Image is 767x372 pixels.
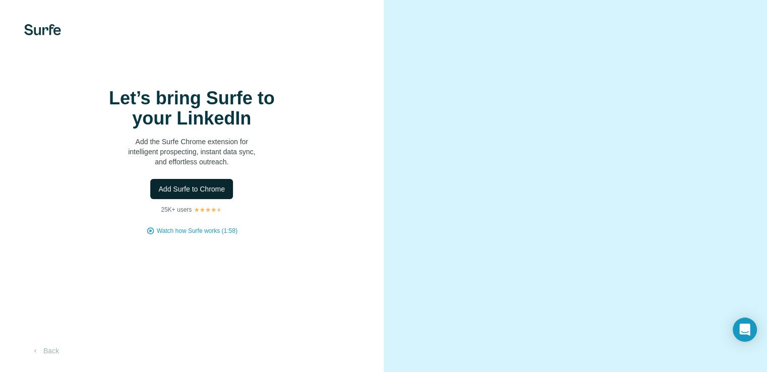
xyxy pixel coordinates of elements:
[91,88,292,129] h1: Let’s bring Surfe to your LinkedIn
[157,226,238,235] button: Watch how Surfe works (1:58)
[161,205,192,214] p: 25K+ users
[194,207,222,213] img: Rating Stars
[150,179,233,199] button: Add Surfe to Chrome
[24,24,61,35] img: Surfe's logo
[158,184,225,194] span: Add Surfe to Chrome
[91,137,292,167] p: Add the Surfe Chrome extension for intelligent prospecting, instant data sync, and effortless out...
[24,342,66,360] button: Back
[733,318,757,342] div: Open Intercom Messenger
